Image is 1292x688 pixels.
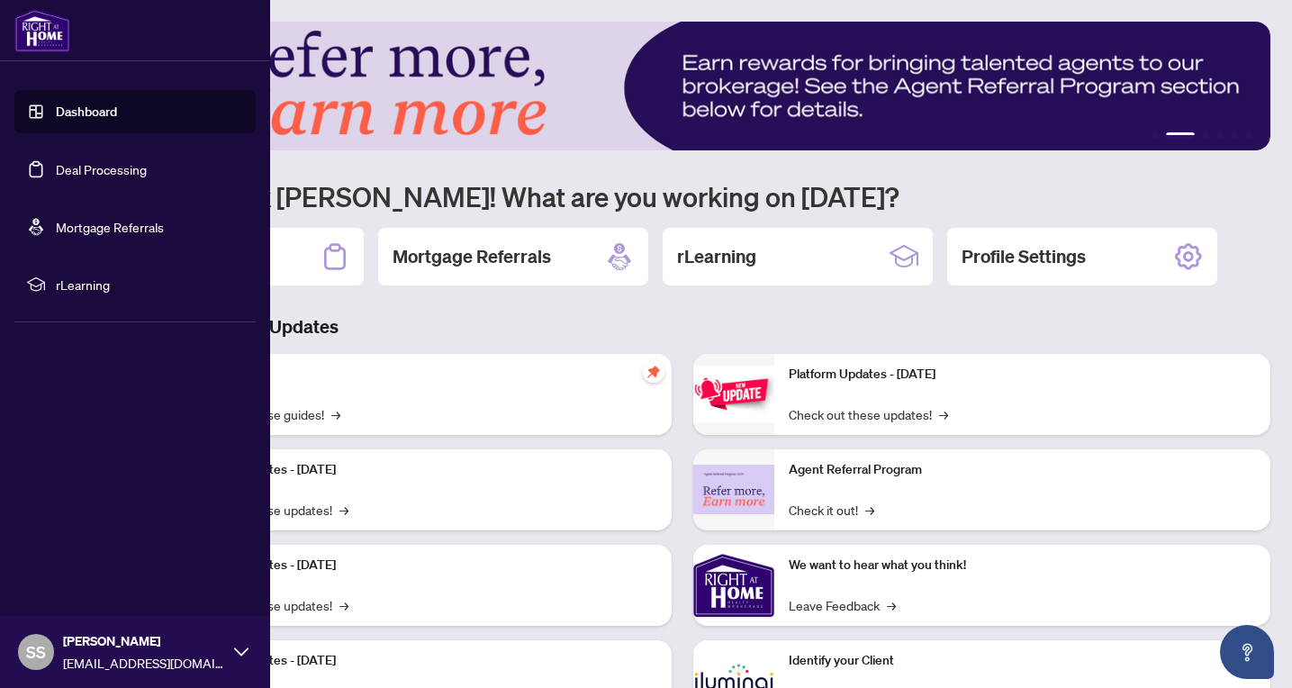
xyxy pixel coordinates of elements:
a: Mortgage Referrals [56,219,164,235]
span: [EMAIL_ADDRESS][DOMAIN_NAME] [63,653,225,673]
span: → [865,500,874,520]
p: Agent Referral Program [789,460,1257,480]
button: 3 [1202,132,1209,140]
span: → [331,404,340,424]
button: 1 [1152,132,1159,140]
p: Identify your Client [789,651,1257,671]
img: We want to hear what you think! [693,545,774,626]
a: Dashboard [56,104,117,120]
button: 2 [1166,132,1195,140]
p: Platform Updates - [DATE] [189,651,657,671]
p: Platform Updates - [DATE] [189,556,657,575]
span: → [339,500,348,520]
a: Deal Processing [56,161,147,177]
span: rLearning [56,275,243,294]
h1: Welcome back [PERSON_NAME]! What are you working on [DATE]? [94,179,1270,213]
h2: rLearning [677,244,756,269]
p: Platform Updates - [DATE] [789,365,1257,385]
button: 5 [1231,132,1238,140]
button: 6 [1245,132,1252,140]
img: logo [14,9,70,52]
span: → [339,595,348,615]
span: → [939,404,948,424]
h2: Profile Settings [962,244,1086,269]
a: Check out these updates!→ [789,404,948,424]
h2: Mortgage Referrals [393,244,551,269]
span: pushpin [643,361,664,383]
button: 4 [1216,132,1224,140]
img: Platform Updates - June 23, 2025 [693,366,774,422]
a: Leave Feedback→ [789,595,896,615]
img: Agent Referral Program [693,465,774,514]
p: Platform Updates - [DATE] [189,460,657,480]
button: Open asap [1220,625,1274,679]
p: We want to hear what you think! [789,556,1257,575]
span: → [887,595,896,615]
span: SS [26,639,46,665]
p: Self-Help [189,365,657,385]
a: Check it out!→ [789,500,874,520]
h3: Brokerage & Industry Updates [94,314,1270,339]
span: [PERSON_NAME] [63,631,225,651]
img: Slide 1 [94,22,1270,150]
